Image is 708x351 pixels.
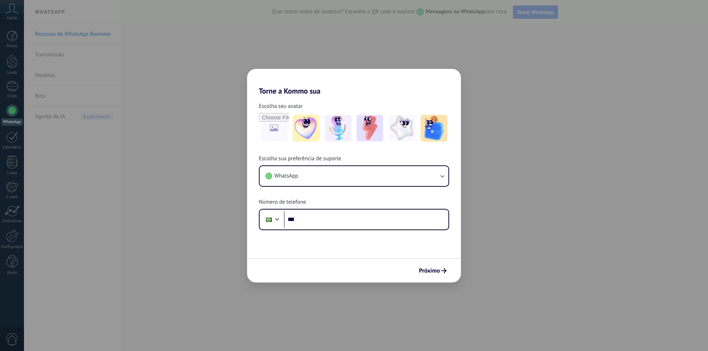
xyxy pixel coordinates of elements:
img: -5.jpeg [421,115,447,141]
span: Escolha seu avatar [259,103,303,110]
button: WhatsApp [260,166,448,186]
button: Próximo [416,264,450,277]
img: -4.jpeg [389,115,415,141]
span: Número de telefone [259,199,306,206]
span: Próximo [419,268,440,273]
img: -2.jpeg [325,115,351,141]
img: -1.jpeg [293,115,319,141]
span: WhatsApp [274,172,298,180]
h2: Torne a Kommo sua [247,69,461,95]
div: Brazil: + 55 [262,212,276,227]
img: -3.jpeg [357,115,383,141]
span: Escolha sua preferência de suporte [259,155,341,162]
